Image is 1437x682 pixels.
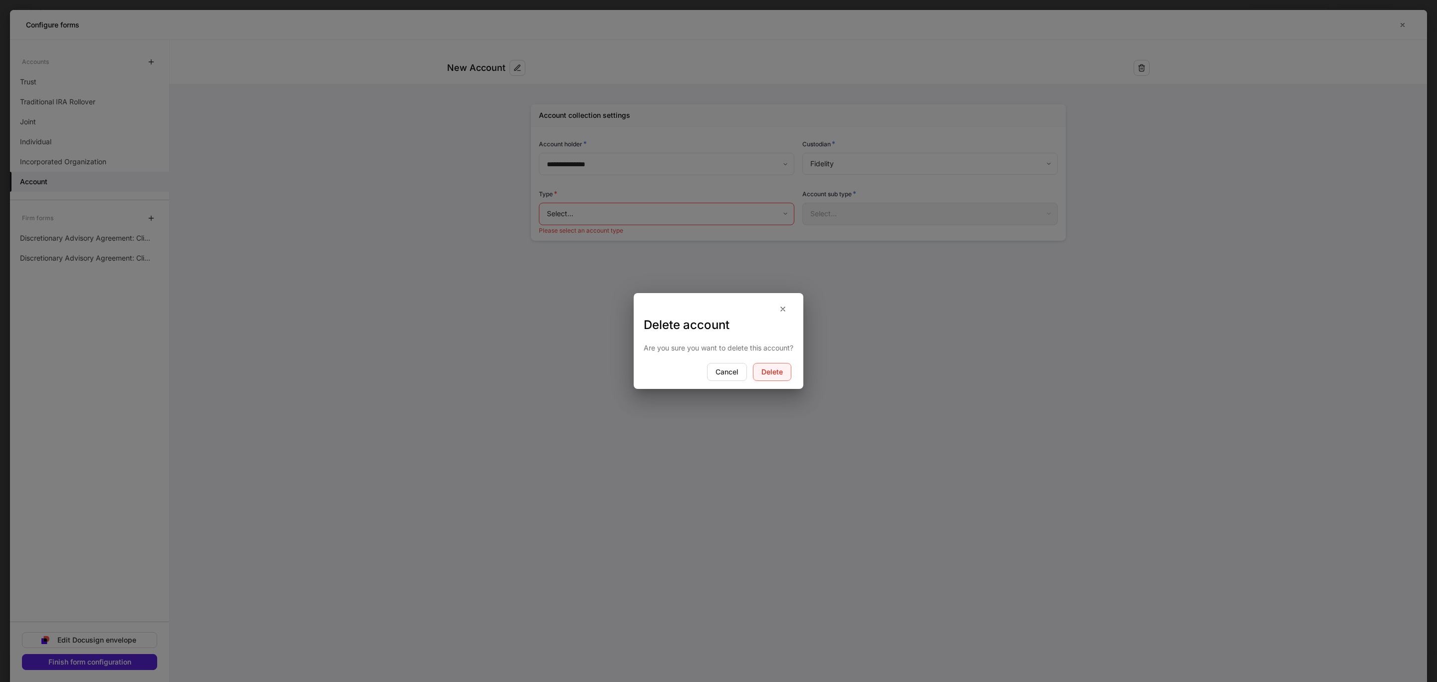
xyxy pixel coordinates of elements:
div: Delete [761,368,783,375]
button: Cancel [707,363,747,381]
div: Cancel [716,368,738,375]
p: Are you sure you want to delete this account? [644,343,793,353]
button: Delete [753,363,791,381]
h3: Delete account [644,317,793,333]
